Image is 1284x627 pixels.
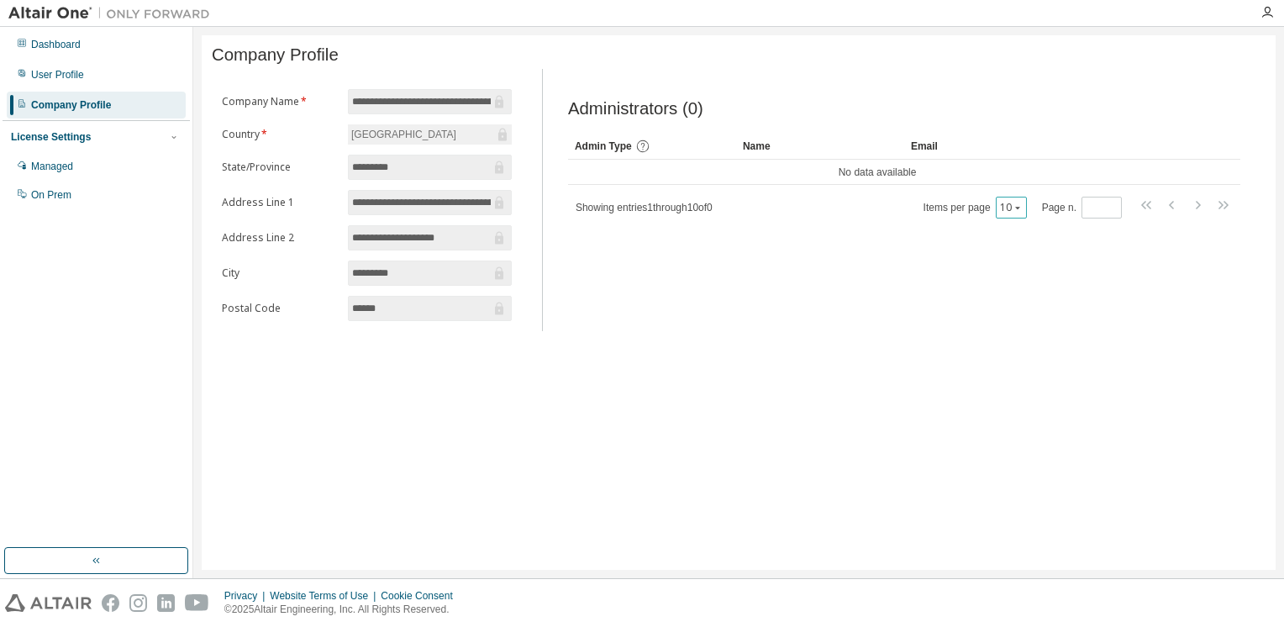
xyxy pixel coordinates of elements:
[222,95,338,108] label: Company Name
[348,124,512,145] div: [GEOGRAPHIC_DATA]
[270,589,381,603] div: Website Terms of Use
[31,160,73,173] div: Managed
[222,161,338,174] label: State/Province
[222,196,338,209] label: Address Line 1
[5,594,92,612] img: altair_logo.svg
[1042,197,1122,219] span: Page n.
[576,202,713,213] span: Showing entries 1 through 10 of 0
[911,133,1066,160] div: Email
[1000,201,1023,214] button: 10
[224,589,270,603] div: Privacy
[31,98,111,112] div: Company Profile
[222,128,338,141] label: Country
[102,594,119,612] img: facebook.svg
[222,231,338,245] label: Address Line 2
[222,302,338,315] label: Postal Code
[568,99,703,119] span: Administrators (0)
[31,38,81,51] div: Dashboard
[381,589,462,603] div: Cookie Consent
[224,603,463,617] p: © 2025 Altair Engineering, Inc. All Rights Reserved.
[924,197,1027,219] span: Items per page
[157,594,175,612] img: linkedin.svg
[212,45,339,65] span: Company Profile
[743,133,897,160] div: Name
[11,130,91,144] div: License Settings
[8,5,218,22] img: Altair One
[31,68,84,82] div: User Profile
[349,125,459,144] div: [GEOGRAPHIC_DATA]
[575,140,632,152] span: Admin Type
[129,594,147,612] img: instagram.svg
[222,266,338,280] label: City
[185,594,209,612] img: youtube.svg
[568,160,1187,185] td: No data available
[31,188,71,202] div: On Prem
